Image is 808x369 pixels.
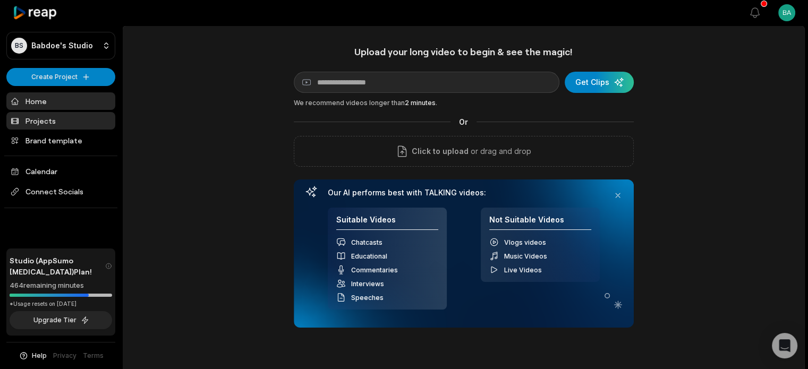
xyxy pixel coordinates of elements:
[351,294,384,302] span: Speeches
[32,351,47,361] span: Help
[412,145,469,158] span: Click to upload
[351,238,382,246] span: Chatcasts
[31,41,93,50] p: Babdoe's Studio
[294,46,634,58] h1: Upload your long video to begin & see the magic!
[10,300,112,308] div: *Usage resets on [DATE]
[11,38,27,54] div: BS
[10,255,105,277] span: Studio (AppSumo [MEDICAL_DATA]) Plan!
[351,252,387,260] span: Educational
[6,162,115,180] a: Calendar
[10,280,112,291] div: 464 remaining minutes
[504,238,546,246] span: Vlogs videos
[53,351,76,361] a: Privacy
[450,116,477,127] span: Or
[10,311,112,329] button: Upgrade Tier
[504,252,547,260] span: Music Videos
[328,188,600,198] h3: Our AI performs best with TALKING videos:
[336,215,438,230] h4: Suitable Videos
[489,215,591,230] h4: Not Suitable Videos
[772,333,797,358] div: Open Intercom Messenger
[19,351,47,361] button: Help
[405,99,436,107] span: 2 minutes
[351,266,398,274] span: Commentaries
[469,145,531,158] p: or drag and drop
[351,280,384,288] span: Interviews
[6,182,115,201] span: Connect Socials
[294,98,634,108] div: We recommend videos longer than .
[6,112,115,130] a: Projects
[6,68,115,86] button: Create Project
[83,351,104,361] a: Terms
[565,72,634,93] button: Get Clips
[504,266,542,274] span: Live Videos
[6,92,115,110] a: Home
[6,132,115,149] a: Brand template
